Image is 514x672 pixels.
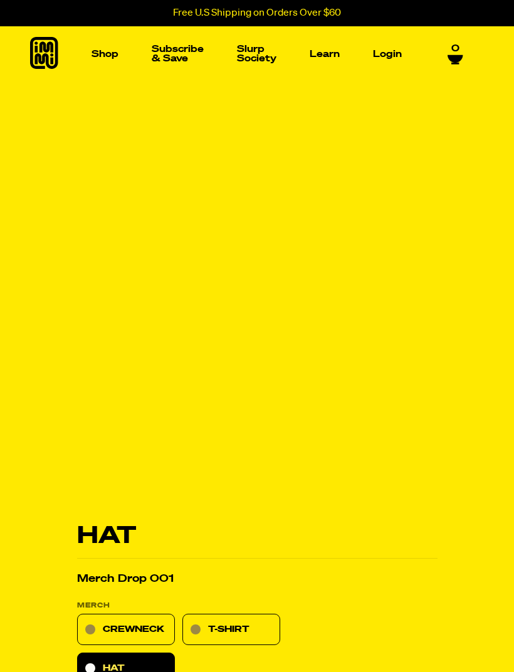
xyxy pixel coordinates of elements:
[448,42,463,63] a: 0
[182,614,280,645] a: T-Shirt
[77,602,438,609] p: MERCH
[87,44,123,64] a: Shop
[305,44,345,64] a: Learn
[77,524,438,548] h1: Hat
[77,614,175,645] a: Crewneck
[451,42,459,53] span: 0
[232,39,281,68] a: Slurp Society
[87,26,407,81] nav: Main navigation
[368,44,407,64] a: Login
[173,8,341,19] p: Free U.S Shipping on Orders Over $60
[147,39,209,68] a: Subscribe & Save
[77,574,438,584] h2: Merch Drop 001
